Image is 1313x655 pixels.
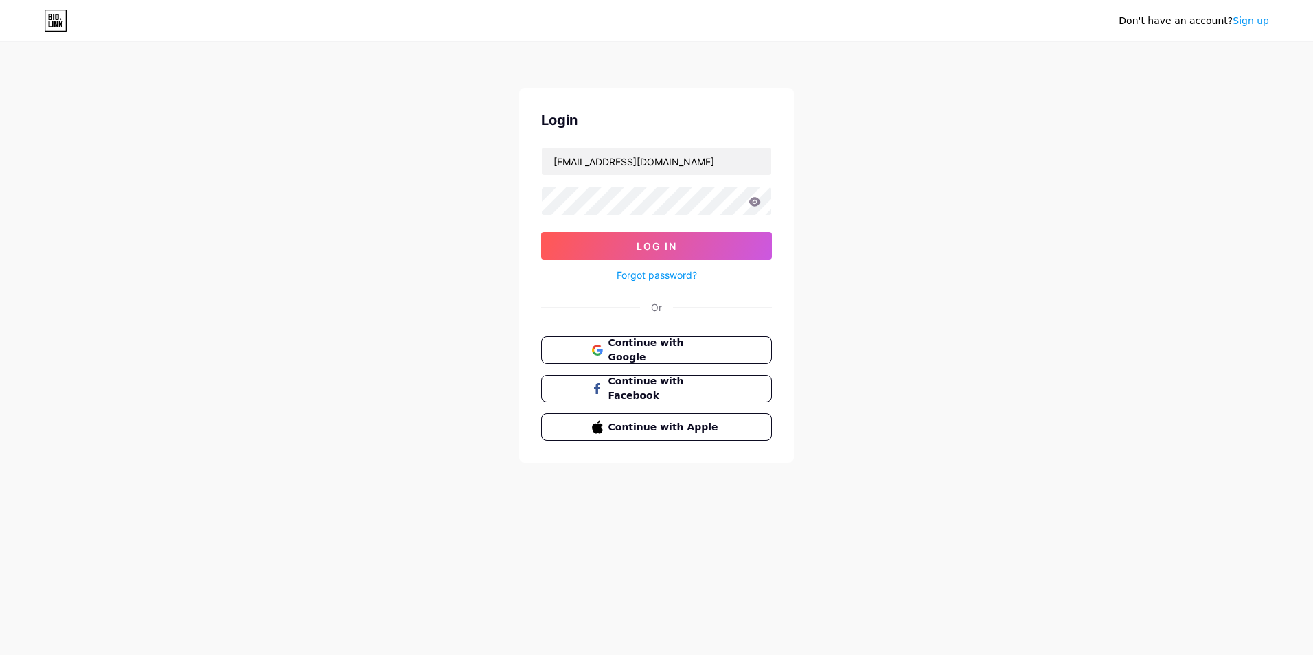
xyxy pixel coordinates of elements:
[542,148,771,175] input: Username
[541,232,772,260] button: Log In
[1233,15,1269,26] a: Sign up
[1119,14,1269,28] div: Don't have an account?
[541,375,772,402] button: Continue with Facebook
[608,336,722,365] span: Continue with Google
[541,413,772,441] button: Continue with Apple
[617,268,697,282] a: Forgot password?
[651,300,662,314] div: Or
[637,240,677,252] span: Log In
[541,336,772,364] button: Continue with Google
[608,374,722,403] span: Continue with Facebook
[608,420,722,435] span: Continue with Apple
[541,110,772,130] div: Login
